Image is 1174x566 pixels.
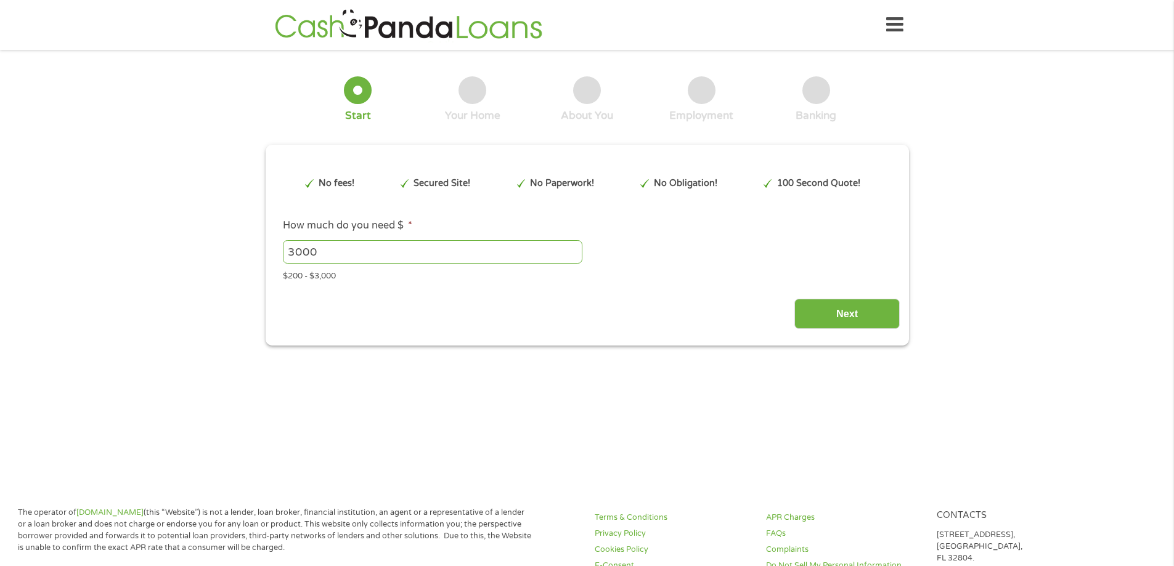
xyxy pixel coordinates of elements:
[530,177,594,190] p: No Paperwork!
[796,109,836,123] div: Banking
[595,512,751,524] a: Terms & Conditions
[76,507,144,517] a: [DOMAIN_NAME]
[414,177,470,190] p: Secured Site!
[766,544,923,556] a: Complaints
[766,512,923,524] a: APR Charges
[283,219,412,232] label: How much do you need $
[654,177,717,190] p: No Obligation!
[561,109,613,123] div: About You
[766,528,923,540] a: FAQs
[794,299,900,329] input: Next
[595,528,751,540] a: Privacy Policy
[345,109,371,123] div: Start
[937,529,1093,564] p: [STREET_ADDRESS], [GEOGRAPHIC_DATA], FL 32804.
[271,7,546,42] img: GetLoanNow Logo
[319,177,354,190] p: No fees!
[283,266,891,283] div: $200 - $3,000
[669,109,733,123] div: Employment
[445,109,500,123] div: Your Home
[777,177,860,190] p: 100 Second Quote!
[595,544,751,556] a: Cookies Policy
[18,507,532,554] p: The operator of (this “Website”) is not a lender, loan broker, financial institution, an agent or...
[937,510,1093,522] h4: Contacts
